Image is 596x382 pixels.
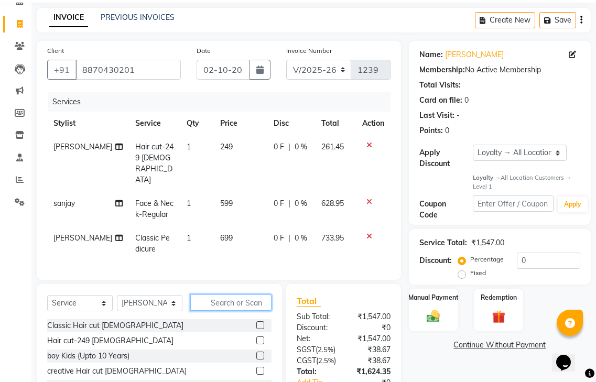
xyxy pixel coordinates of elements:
span: 1 [187,142,191,151]
div: Discount: [419,255,452,266]
div: ₹38.67 [344,355,398,366]
span: | [288,233,290,244]
input: Search by Name/Mobile/Email/Code [75,60,181,80]
span: SGST [297,345,316,354]
span: 2.5% [318,356,334,365]
div: All Location Customers → Level 1 [473,173,580,191]
span: 0 F [274,233,284,244]
div: Hair cut-249 [DEMOGRAPHIC_DATA] [47,335,174,346]
a: INVOICE [49,8,88,27]
span: 628.95 [321,199,344,208]
span: sanjay [53,199,75,208]
span: 0 % [295,233,307,244]
div: ₹1,624.35 [343,366,398,377]
div: Name: [419,49,443,60]
div: Sub Total: [289,311,343,322]
div: Points: [419,125,443,136]
label: Redemption [481,293,517,302]
img: _gift.svg [488,309,510,325]
span: 261.45 [321,142,344,151]
span: 733.95 [321,233,344,243]
th: Action [356,112,391,135]
label: Client [47,46,64,56]
span: [PERSON_NAME] [53,142,112,151]
span: 1 [187,199,191,208]
span: | [288,198,290,209]
div: 0 [464,95,469,106]
span: [PERSON_NAME] [53,233,112,243]
div: ₹1,547.00 [343,311,398,322]
span: | [288,141,290,152]
input: Search or Scan [190,294,272,311]
span: 699 [220,233,233,243]
button: +91 [47,60,77,80]
div: ₹0 [343,322,398,333]
div: ₹1,547.00 [471,237,504,248]
span: 0 % [295,198,307,209]
input: Enter Offer / Coupon Code [473,195,554,212]
div: Total: [289,366,343,377]
div: Service Total: [419,237,467,248]
div: 0 [445,125,449,136]
div: Apply Discount [419,147,473,169]
div: Card on file: [419,95,462,106]
div: Total Visits: [419,80,461,91]
button: Apply [558,197,588,212]
th: Price [214,112,267,135]
div: - [457,110,460,121]
th: Stylist [47,112,129,135]
div: ₹38.67 [343,344,398,355]
span: 2.5% [318,345,333,354]
span: 1 [187,233,191,243]
span: 0 % [295,141,307,152]
div: Membership: [419,64,465,75]
button: Create New [475,12,535,28]
span: Classic Pedicure [135,233,170,254]
div: ( ) [289,355,344,366]
label: Percentage [470,255,504,264]
label: Fixed [470,268,486,278]
button: Save [539,12,576,28]
label: Date [197,46,211,56]
div: Classic Hair cut [DEMOGRAPHIC_DATA] [47,320,183,331]
th: Service [129,112,180,135]
span: Total [297,296,321,307]
div: boy Kids (Upto 10 Years) [47,351,129,362]
div: Discount: [289,322,343,333]
div: No Active Membership [419,64,580,75]
div: ₹1,547.00 [343,333,398,344]
div: Services [48,92,398,112]
span: 599 [220,199,233,208]
label: Invoice Number [286,46,332,56]
label: Manual Payment [408,293,459,302]
iframe: chat widget [552,340,586,372]
strong: Loyalty → [473,174,501,181]
div: Net: [289,333,343,344]
th: Qty [180,112,214,135]
div: creative Hair cut [DEMOGRAPHIC_DATA] [47,366,187,377]
span: CGST [297,356,316,365]
span: Face & Neck-Regular [135,199,174,219]
a: [PERSON_NAME] [445,49,504,60]
span: 0 F [274,198,284,209]
span: 0 F [274,141,284,152]
div: Coupon Code [419,199,473,221]
div: ( ) [289,344,343,355]
th: Disc [267,112,315,135]
span: Hair cut-249 [DEMOGRAPHIC_DATA] [135,142,174,184]
div: Last Visit: [419,110,454,121]
a: Continue Without Payment [411,340,589,351]
img: _cash.svg [422,309,444,324]
th: Total [315,112,355,135]
a: PREVIOUS INVOICES [101,13,175,22]
span: 249 [220,142,233,151]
